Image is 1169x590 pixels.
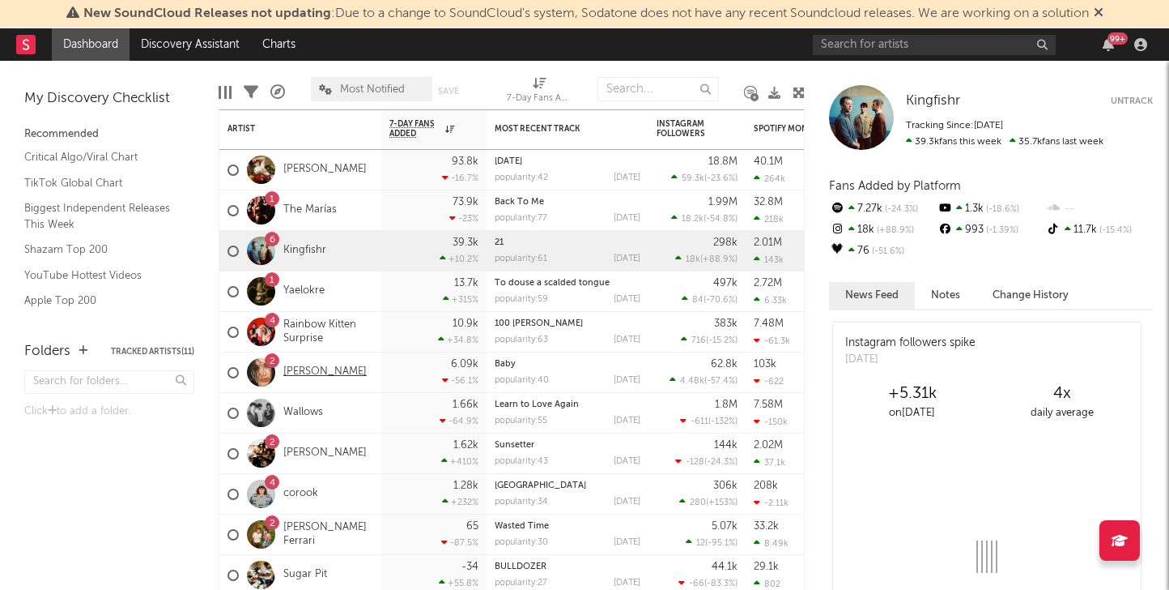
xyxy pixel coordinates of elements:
[754,417,788,427] div: -150k
[24,89,194,109] div: My Discovery Checklist
[495,481,586,490] a: [GEOGRAPHIC_DATA]
[495,481,640,490] div: worcestershire
[692,296,704,305] span: 84
[829,180,961,192] span: Fans Added by Platform
[111,348,194,356] button: Tracked Artists(11)
[283,284,325,298] a: Yaelokre
[495,498,548,507] div: popularity: 34
[495,214,547,223] div: popularity: 77
[671,173,738,183] div: ( )
[691,417,708,426] span: -611
[915,282,976,309] button: Notes
[713,278,738,289] div: 497k
[283,568,327,582] a: Sugar Pit
[495,400,640,409] div: Learn to Love Again
[1094,7,1103,20] span: Dismiss
[283,447,367,460] a: [PERSON_NAME]
[987,404,1137,423] div: daily average
[754,498,789,508] div: -2.11k
[829,199,937,220] div: 7.27k
[340,84,405,95] span: Most Notified
[906,121,1003,130] span: Tracking Since: [DATE]
[754,124,875,134] div: Spotify Monthly Listeners
[283,366,367,379] a: [PERSON_NAME]
[453,319,478,329] div: 10.9k
[283,244,326,258] a: Kingfishr
[24,174,178,192] a: TikTok Global Chart
[389,119,441,139] span: 7-Day Fans Added
[754,214,784,224] div: 218k
[283,163,367,177] a: [PERSON_NAME]
[837,404,987,423] div: on [DATE]
[495,157,640,166] div: December 25th
[937,220,1044,241] div: 993
[754,156,783,167] div: 40.1M
[906,93,960,109] a: Kingfishr
[495,360,516,369] a: Baby
[691,336,706,345] span: 716
[675,254,738,264] div: ( )
[1045,220,1153,241] div: 11.7k
[754,173,785,184] div: 264k
[440,254,478,264] div: +10.2 %
[614,336,640,344] div: [DATE]
[24,199,178,233] a: Biggest Independent Releases This Week
[706,215,735,224] span: -54.8 %
[708,498,735,507] span: +153 %
[754,538,789,549] div: 8.49k
[689,579,704,588] span: -66
[707,579,735,588] span: -83.3 %
[454,278,478,289] div: 13.7k
[507,69,572,116] div: 7-Day Fans Added (7-Day Fans Added)
[845,335,976,352] div: Instagram followers spike
[675,456,738,467] div: ( )
[707,377,735,386] span: -57.4 %
[686,537,738,548] div: ( )
[813,35,1056,55] input: Search for artists
[495,157,522,166] a: [DATE]
[976,282,1085,309] button: Change History
[713,237,738,248] div: 298k
[466,521,478,532] div: 65
[657,119,713,139] div: Instagram Followers
[130,28,251,61] a: Discovery Assistant
[453,440,478,451] div: 1.62k
[754,481,778,491] div: 208k
[754,254,784,265] div: 143k
[495,279,610,288] a: To douse a scalded tongue
[495,579,547,588] div: popularity: 27
[845,352,976,368] div: [DATE]
[686,458,704,467] span: -128
[707,174,735,183] span: -23.6 %
[614,214,640,223] div: [DATE]
[453,481,478,491] div: 1.28k
[283,487,318,501] a: corook
[614,538,640,547] div: [DATE]
[453,197,478,207] div: 73.9k
[1111,93,1153,109] button: Untrack
[440,416,478,426] div: -64.9 %
[984,205,1019,214] span: -18.6 %
[882,205,918,214] span: -24.3 %
[614,376,640,385] div: [DATE]
[754,197,783,207] div: 32.8M
[441,456,478,467] div: +410 %
[670,375,738,386] div: ( )
[754,319,784,329] div: 7.48M
[495,198,640,207] div: Back To Me
[438,335,478,345] div: +34.8 %
[453,400,478,410] div: 1.66k
[283,319,373,346] a: Rainbow Kitten Surprise
[495,417,547,425] div: popularity: 55
[495,376,549,385] div: popularity: 40
[495,295,548,304] div: popularity: 59
[682,174,704,183] span: 59.3k
[714,440,738,451] div: 144k
[754,376,784,387] div: -622
[495,562,640,571] div: BULLDOZER
[754,521,779,532] div: 33.2k
[712,562,738,572] div: 44.1k
[708,539,735,548] span: -95.1 %
[24,370,194,394] input: Search for folders...
[24,241,178,259] a: Shazam Top 200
